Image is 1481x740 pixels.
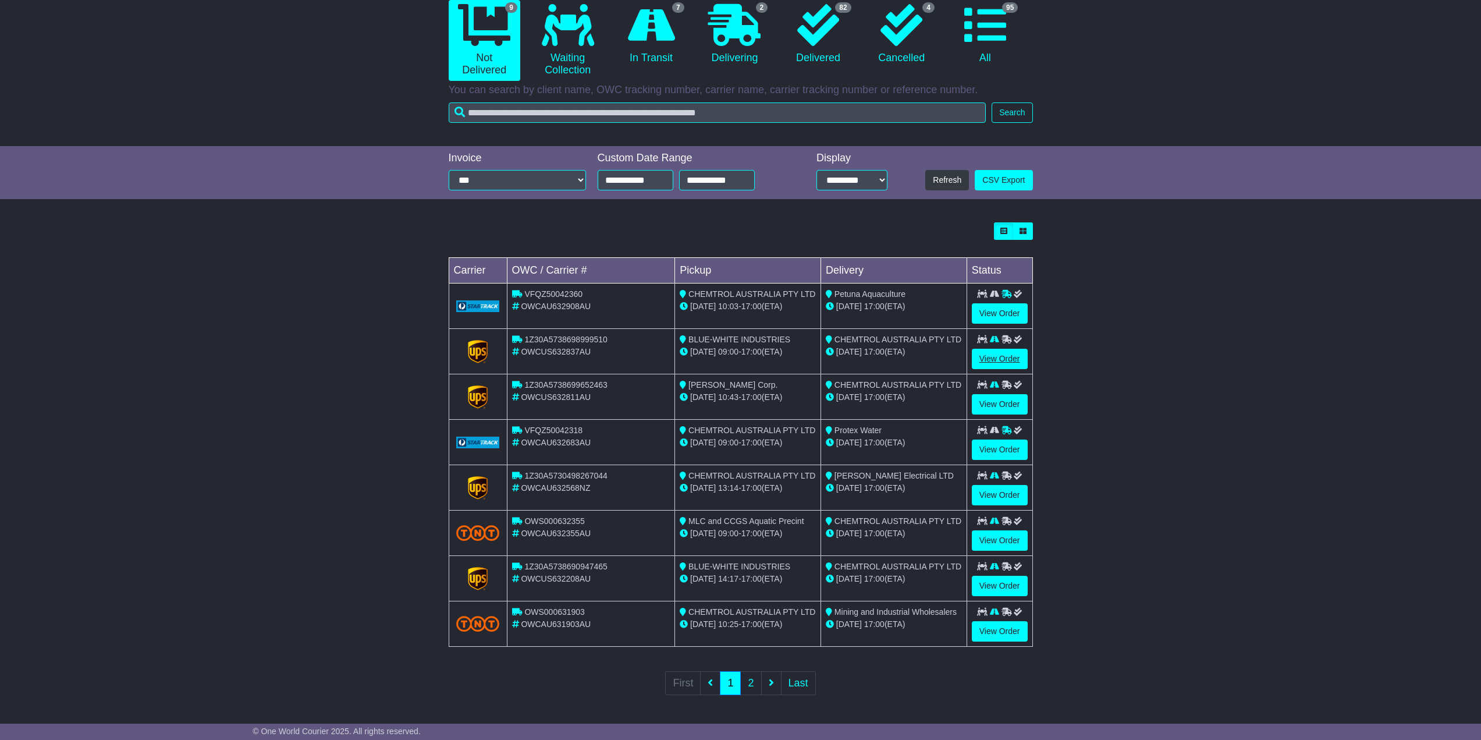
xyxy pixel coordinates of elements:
a: View Order [972,621,1028,642]
div: - (ETA) [680,527,816,540]
span: 17:00 [864,438,885,447]
span: OWCAU632908AU [521,302,591,311]
span: CHEMTROL AUSTRALIA PTY LTD [834,380,961,390]
span: CHEMTROL AUSTRALIA PTY LTD [688,607,815,617]
span: 17:00 [864,392,885,402]
span: 10:25 [718,619,738,629]
span: 17:00 [741,529,762,538]
span: [DATE] [836,392,862,402]
span: Mining and Industrial Wholesalers [834,607,957,617]
img: GetCarrierServiceLogo [468,340,488,363]
span: [DATE] [690,347,716,356]
span: OWCAU632355AU [521,529,591,538]
span: 1Z30A5738690947465 [524,562,607,571]
span: 95 [1002,2,1018,13]
span: 17:00 [741,302,762,311]
div: Custom Date Range [598,152,784,165]
td: OWC / Carrier # [507,258,675,284]
span: BLUE-WHITE INDUSTRIES [688,562,790,571]
a: 1 [720,671,741,695]
span: [DATE] [690,619,716,629]
a: View Order [972,440,1028,460]
span: 09:00 [718,529,738,538]
span: 17:00 [864,483,885,493]
span: 1Z30A5730498267044 [524,471,607,480]
span: 09:00 [718,438,738,447]
span: 9 [505,2,517,13]
span: MLC and CCGS Aquatic Precint [688,516,804,526]
span: 17:00 [864,302,885,311]
div: (ETA) [826,391,962,403]
span: 4 [922,2,935,13]
a: View Order [972,485,1028,505]
span: 13:14 [718,483,738,493]
span: CHEMTROL AUSTRALIA PTY LTD [688,471,815,480]
span: [PERSON_NAME] Corp. [688,380,777,390]
span: CHEMTROL AUSTRALIA PTY LTD [688,289,815,299]
span: VFQZ50042318 [524,426,583,435]
span: [DATE] [690,574,716,583]
span: OWCUS632837AU [521,347,591,356]
button: Refresh [925,170,969,190]
a: Last [781,671,816,695]
span: 17:00 [864,574,885,583]
span: CHEMTROL AUSTRALIA PTY LTD [834,562,961,571]
div: (ETA) [826,346,962,358]
div: - (ETA) [680,437,816,449]
span: 10:03 [718,302,738,311]
span: 17:00 [741,438,762,447]
span: OWCUS632208AU [521,574,591,583]
img: GetCarrierServiceLogo [456,300,500,312]
span: 17:00 [741,392,762,402]
span: [DATE] [690,438,716,447]
span: 1Z30A5738699652463 [524,380,607,390]
span: 1Z30A5738698999510 [524,335,607,344]
div: - (ETA) [680,300,816,313]
span: [DATE] [836,619,862,629]
img: TNT_Domestic.png [456,525,500,541]
a: View Order [972,394,1028,415]
span: 10:43 [718,392,738,402]
span: 14:17 [718,574,738,583]
div: - (ETA) [680,573,816,585]
span: CHEMTROL AUSTRALIA PTY LTD [834,516,961,526]
span: 17:00 [864,529,885,538]
span: 7 [672,2,684,13]
span: [DATE] [836,574,862,583]
a: View Order [972,576,1028,596]
img: GetCarrierServiceLogo [456,437,500,448]
span: OWCAU632568NZ [521,483,590,493]
a: View Order [972,349,1028,369]
span: 2 [756,2,768,13]
div: - (ETA) [680,346,816,358]
span: OWCAU632683AU [521,438,591,447]
img: GetCarrierServiceLogo [468,385,488,409]
span: 82 [835,2,851,13]
div: (ETA) [826,482,962,494]
span: [DATE] [836,347,862,356]
span: [DATE] [836,529,862,538]
span: [PERSON_NAME] Electrical LTD [834,471,954,480]
a: View Order [972,303,1028,324]
span: [DATE] [690,392,716,402]
div: (ETA) [826,573,962,585]
span: [DATE] [690,483,716,493]
div: - (ETA) [680,391,816,403]
span: OWCAU631903AU [521,619,591,629]
span: [DATE] [836,483,862,493]
span: 17:00 [741,574,762,583]
td: Status [967,258,1032,284]
img: TNT_Domestic.png [456,616,500,632]
span: Petuna Aquaculture [834,289,905,299]
div: Invoice [449,152,586,165]
span: CHEMTROL AUSTRALIA PTY LTD [834,335,961,344]
img: GetCarrierServiceLogo [468,567,488,590]
td: Carrier [449,258,507,284]
span: 17:00 [741,347,762,356]
span: Protex Water [834,426,882,435]
a: CSV Export [975,170,1032,190]
div: Display [816,152,887,165]
span: OWCUS632811AU [521,392,591,402]
div: (ETA) [826,527,962,540]
span: VFQZ50042360 [524,289,583,299]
